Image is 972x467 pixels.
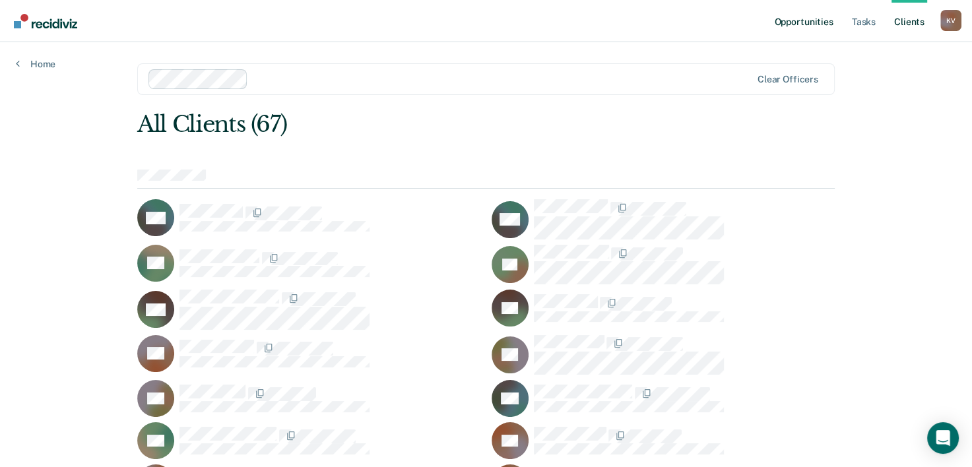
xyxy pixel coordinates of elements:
div: All Clients (67) [137,111,695,138]
button: Profile dropdown button [940,10,961,31]
a: Home [16,58,55,70]
div: Open Intercom Messenger [927,422,959,454]
div: Clear officers [758,74,818,85]
img: Recidiviz [14,14,77,28]
div: K V [940,10,961,31]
